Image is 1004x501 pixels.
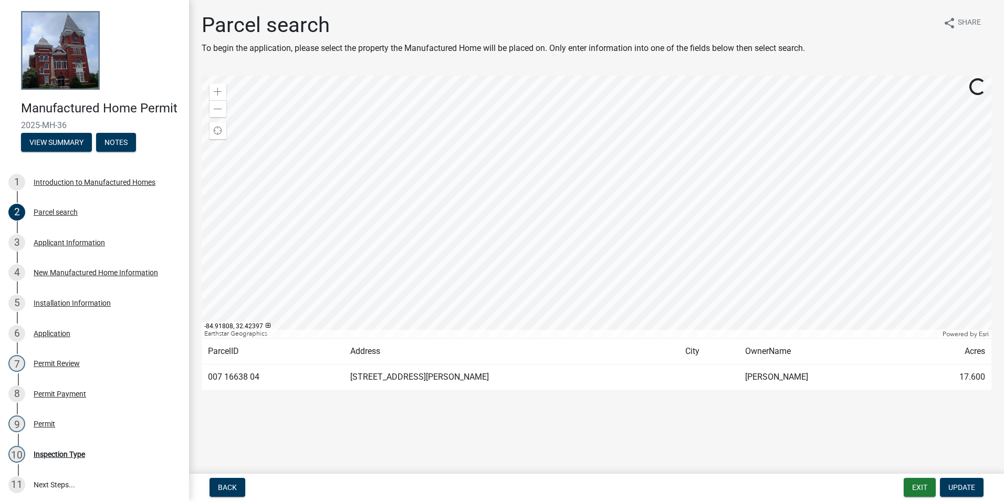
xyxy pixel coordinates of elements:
[34,269,158,276] div: New Manufactured Home Information
[21,139,92,147] wm-modal-confirm: Summary
[34,360,80,367] div: Permit Review
[21,11,100,90] img: Talbot County, Georgia
[906,364,991,390] td: 17.600
[958,17,981,29] span: Share
[739,339,906,364] td: OwnerName
[202,339,344,364] td: ParcelID
[34,208,78,216] div: Parcel search
[34,179,155,186] div: Introduction to Manufactured Homes
[8,174,25,191] div: 1
[210,478,245,497] button: Back
[8,325,25,342] div: 6
[948,483,975,492] span: Update
[906,339,991,364] td: Acres
[96,133,136,152] button: Notes
[34,299,111,307] div: Installation Information
[21,101,181,116] h4: Manufactured Home Permit
[21,120,168,130] span: 2025-MH-36
[34,390,86,398] div: Permit Payment
[940,330,991,338] div: Powered by
[904,478,936,497] button: Exit
[34,330,70,337] div: Application
[943,17,956,29] i: share
[96,139,136,147] wm-modal-confirm: Notes
[8,446,25,463] div: 10
[8,234,25,251] div: 3
[218,483,237,492] span: Back
[344,364,679,390] td: [STREET_ADDRESS][PERSON_NAME]
[8,476,25,493] div: 11
[8,264,25,281] div: 4
[34,239,105,246] div: Applicant Information
[8,355,25,372] div: 7
[34,420,55,427] div: Permit
[935,13,989,33] button: shareShare
[210,83,226,100] div: Zoom in
[344,339,679,364] td: Address
[210,100,226,117] div: Zoom out
[8,204,25,221] div: 2
[202,42,805,55] p: To begin the application, please select the property the Manufactured Home will be placed on. Onl...
[202,330,940,338] div: Earthstar Geographics
[8,415,25,432] div: 9
[979,330,989,338] a: Esri
[679,339,738,364] td: City
[34,451,85,458] div: Inspection Type
[202,13,805,38] h1: Parcel search
[202,364,344,390] td: 007 16638 04
[8,385,25,402] div: 8
[940,478,984,497] button: Update
[739,364,906,390] td: [PERSON_NAME]
[21,133,92,152] button: View Summary
[210,122,226,139] div: Find my location
[8,295,25,311] div: 5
